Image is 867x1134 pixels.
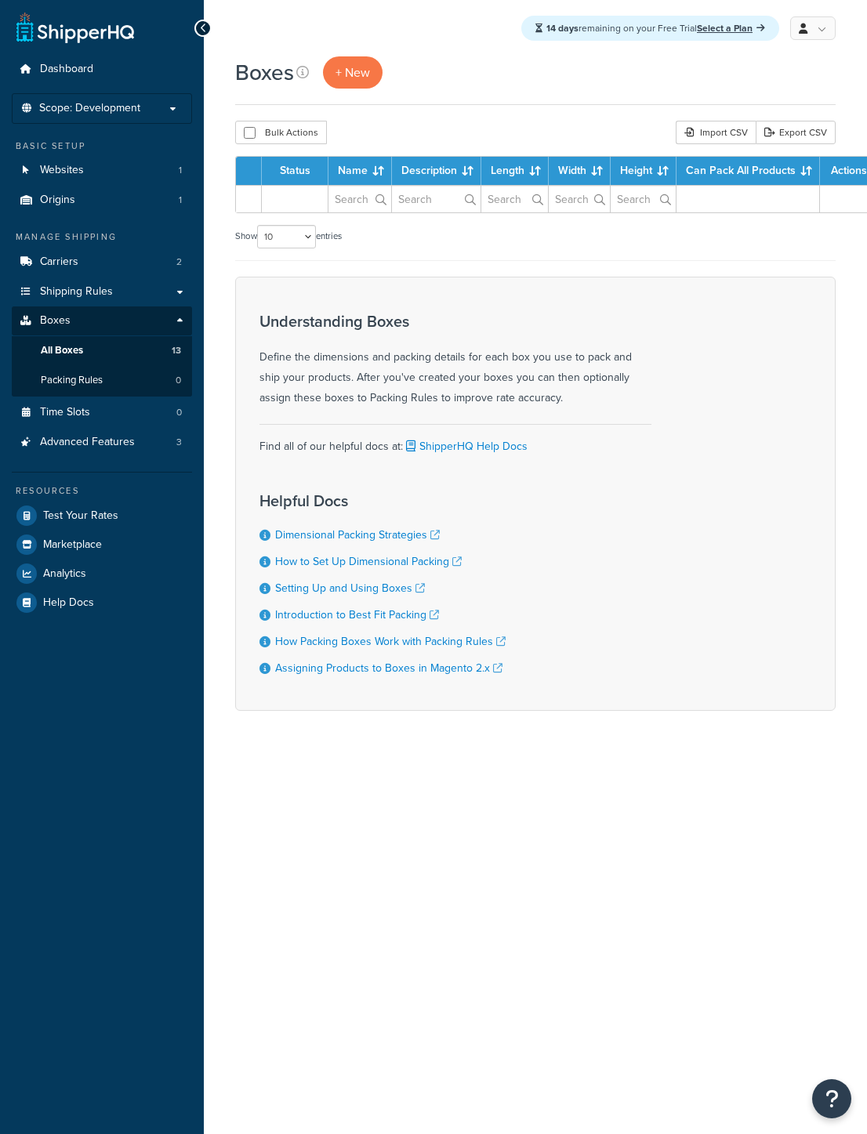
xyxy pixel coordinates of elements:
a: How Packing Boxes Work with Packing Rules [275,633,506,650]
li: Advanced Features [12,428,192,457]
input: Search [392,186,481,212]
a: Assigning Products to Boxes in Magento 2.x [275,660,502,676]
a: Carriers 2 [12,248,192,277]
span: 13 [172,344,181,357]
div: Resources [12,484,192,498]
div: Import CSV [676,121,756,144]
div: remaining on your Free Trial [521,16,779,41]
button: Bulk Actions [235,121,327,144]
th: Height [611,157,677,185]
span: + New [336,63,370,82]
li: All Boxes [12,336,192,365]
a: ShipperHQ Home [16,12,134,43]
span: Help Docs [43,596,94,610]
li: Origins [12,186,192,215]
span: Websites [40,164,84,177]
h3: Understanding Boxes [259,313,651,330]
li: Carriers [12,248,192,277]
li: Boxes [12,306,192,396]
a: Setting Up and Using Boxes [275,580,425,596]
span: Packing Rules [41,374,103,387]
a: Dashboard [12,55,192,84]
span: Boxes [40,314,71,328]
h1: Boxes [235,57,294,88]
li: Packing Rules [12,366,192,395]
span: Test Your Rates [43,509,118,523]
span: Scope: Development [39,102,140,115]
a: Time Slots 0 [12,398,192,427]
th: Can Pack All Products [677,157,820,185]
button: Open Resource Center [812,1079,851,1118]
a: Origins 1 [12,186,192,215]
th: Width [549,157,611,185]
a: Export CSV [756,121,836,144]
a: + New [323,56,383,89]
a: Marketplace [12,531,192,559]
span: Carriers [40,255,78,269]
a: Introduction to Best Fit Packing [275,607,439,623]
span: Shipping Rules [40,285,113,299]
input: Search [611,186,676,212]
th: Status [262,157,328,185]
input: Search [328,186,391,212]
th: Name [328,157,392,185]
input: Search [549,186,610,212]
span: Analytics [43,567,86,581]
span: Time Slots [40,406,90,419]
div: Find all of our helpful docs at: [259,424,651,457]
div: Define the dimensions and packing details for each box you use to pack and ship your products. Af... [259,313,651,408]
span: Advanced Features [40,436,135,449]
a: ShipperHQ Help Docs [403,438,528,455]
span: Marketplace [43,538,102,552]
input: Search [481,186,548,212]
div: Manage Shipping [12,230,192,244]
li: Time Slots [12,398,192,427]
a: Packing Rules 0 [12,366,192,395]
a: Websites 1 [12,156,192,185]
strong: 14 days [546,21,579,35]
span: 2 [176,255,182,269]
a: How to Set Up Dimensional Packing [275,553,462,570]
span: 0 [176,374,181,387]
a: Select a Plan [697,21,765,35]
h3: Helpful Docs [259,492,506,509]
span: Dashboard [40,63,93,76]
span: 0 [176,406,182,419]
span: 3 [176,436,182,449]
a: Boxes [12,306,192,335]
a: All Boxes 13 [12,336,192,365]
span: Origins [40,194,75,207]
label: Show entries [235,225,342,248]
span: All Boxes [41,344,83,357]
select: Showentries [257,225,316,248]
a: Advanced Features 3 [12,428,192,457]
span: 1 [179,194,182,207]
div: Basic Setup [12,139,192,153]
th: Length [481,157,549,185]
span: 1 [179,164,182,177]
a: Help Docs [12,589,192,617]
th: Description [392,157,481,185]
a: Analytics [12,560,192,588]
a: Dimensional Packing Strategies [275,527,440,543]
a: Shipping Rules [12,277,192,306]
a: Test Your Rates [12,502,192,530]
li: Websites [12,156,192,185]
